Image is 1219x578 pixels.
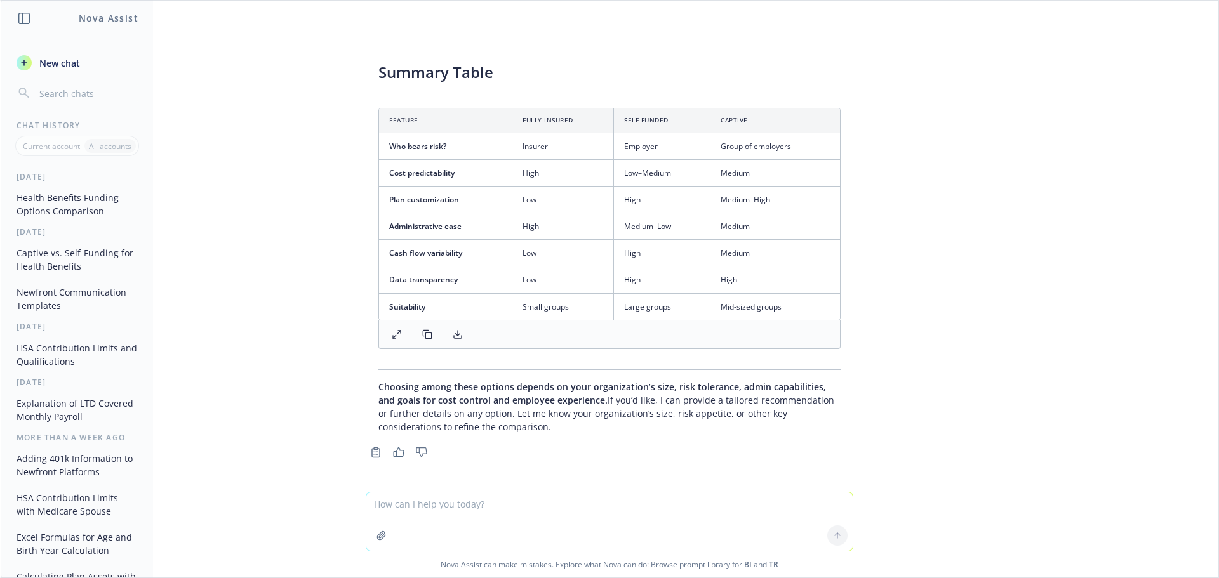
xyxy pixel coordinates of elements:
span: Summary Table [378,62,493,82]
td: Medium [710,159,840,186]
td: Low [512,240,614,266]
span: Nova Assist can make mistakes. Explore what Nova can do: Browse prompt library for and [6,551,1213,577]
div: More than a week ago [1,432,153,443]
th: Fully-Insured [512,108,614,133]
td: Medium–High [710,186,840,213]
td: Low [512,266,614,293]
svg: Copy to clipboard [370,447,382,458]
span: Administrative ease [389,221,462,232]
button: HSA Contribution Limits with Medicare Spouse [11,487,143,522]
button: Health Benefits Funding Options Comparison [11,187,143,221]
span: New chat [37,56,80,70]
p: Current account [23,141,80,152]
td: High [614,240,710,266]
td: Low [512,186,614,213]
th: Feature [379,108,512,133]
td: Group of employers [710,133,840,159]
button: New chat [11,51,143,74]
button: Thumbs down [411,443,432,461]
span: Who bears risk? [389,141,446,152]
button: Newfront Communication Templates [11,282,143,316]
span: Suitability [389,301,425,312]
td: High [512,213,614,240]
td: High [512,159,614,186]
td: High [710,266,840,293]
div: [DATE] [1,377,153,388]
td: Insurer [512,133,614,159]
span: Plan customization [389,194,459,205]
td: Employer [614,133,710,159]
a: BI [744,559,752,570]
td: High [614,266,710,293]
td: Mid-sized groups [710,293,840,320]
th: Captive [710,108,840,133]
h1: Nova Assist [79,11,138,25]
button: Captive vs. Self-Funding for Health Benefits [11,242,143,277]
td: Large groups [614,293,710,320]
td: High [614,186,710,213]
div: Chat History [1,120,153,131]
td: Low–Medium [614,159,710,186]
div: [DATE] [1,171,153,182]
button: Explanation of LTD Covered Monthly Payroll [11,393,143,427]
td: Medium [710,213,840,240]
p: If you’d like, I can provide a tailored recommendation or further details on any option. Let me k... [378,380,841,433]
div: [DATE] [1,321,153,332]
input: Search chats [37,84,138,102]
th: Self-Funded [614,108,710,133]
td: Medium–Low [614,213,710,240]
span: Choosing among these options depends on your organization’s size, risk tolerance, admin capabilit... [378,381,826,406]
td: Medium [710,240,840,266]
div: [DATE] [1,227,153,237]
button: HSA Contribution Limits and Qualifications [11,338,143,372]
span: Data transparency [389,274,458,285]
span: Cost predictability [389,167,455,178]
span: Cash flow variability [389,247,462,258]
button: Adding 401k Information to Newfront Platforms [11,448,143,482]
td: Small groups [512,293,614,320]
a: TR [769,559,778,570]
button: Excel Formulas for Age and Birth Year Calculation [11,527,143,561]
p: All accounts [89,141,131,152]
